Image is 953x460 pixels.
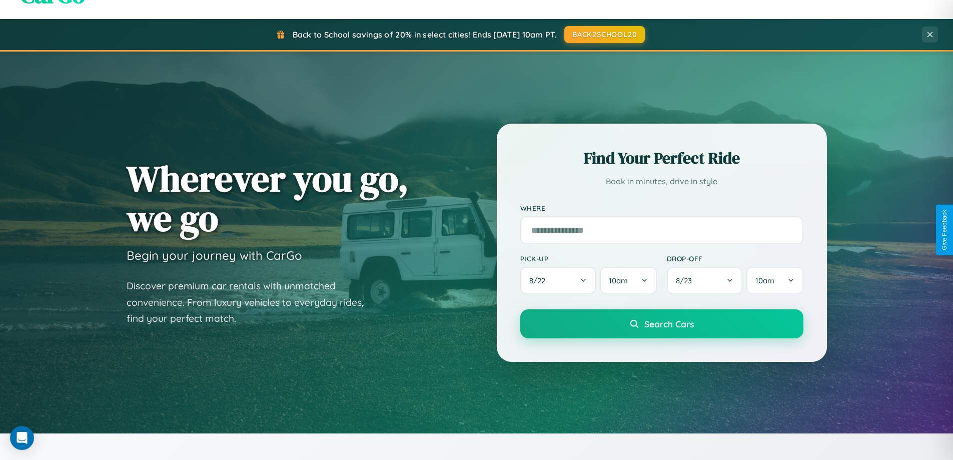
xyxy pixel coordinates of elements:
h2: Find Your Perfect Ride [520,147,803,169]
span: 10am [755,276,774,285]
span: 8 / 22 [529,276,550,285]
button: 8/23 [667,267,743,294]
button: BACK2SCHOOL20 [564,26,645,43]
p: Discover premium car rentals with unmatched convenience. From luxury vehicles to everyday rides, ... [127,278,377,327]
button: 10am [600,267,656,294]
span: Back to School savings of 20% in select cities! Ends [DATE] 10am PT. [293,30,557,40]
h3: Begin your journey with CarGo [127,248,302,263]
div: Open Intercom Messenger [10,426,34,450]
button: 8/22 [520,267,596,294]
button: Search Cars [520,309,803,338]
div: Give Feedback [941,210,948,250]
span: 8 / 23 [676,276,697,285]
label: Drop-off [667,254,803,263]
label: Pick-up [520,254,657,263]
h1: Wherever you go, we go [127,159,409,238]
button: 10am [746,267,803,294]
span: Search Cars [644,318,694,329]
span: 10am [609,276,628,285]
p: Book in minutes, drive in style [520,174,803,189]
label: Where [520,204,803,212]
